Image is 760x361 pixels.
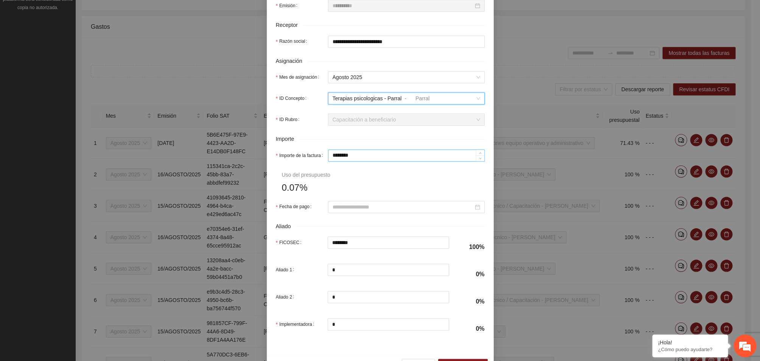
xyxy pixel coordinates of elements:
[476,156,484,161] span: Decrease Value
[276,57,308,65] span: Asignación
[276,222,296,231] span: Aliado
[276,114,303,126] label: ID Rubro:
[276,149,326,162] label: Importe de la factura:
[458,270,485,279] h4: 0%
[276,237,305,249] label: FICOSEC:
[276,71,322,83] label: Mes de asignación:
[4,207,144,233] textarea: Escriba su mensaje y pulse “Intro”
[333,95,402,101] span: Terapias psicologicas - Parral
[282,171,330,179] div: Uso del presupuesto
[658,347,722,352] p: ¿Cómo puedo ayudarte?
[282,180,308,195] span: 0.07%
[476,150,484,156] span: Increase Value
[328,319,449,330] input: Implementadora:
[276,291,297,303] label: Aliado 2:
[124,4,142,22] div: Minimizar ventana de chat en vivo
[276,36,311,48] label: Razón social:
[658,339,722,345] div: ¡Hola!
[328,264,449,275] input: Aliado 1:
[39,39,127,48] div: Chatee con nosotros ahora
[478,156,483,161] span: down
[478,151,483,155] span: up
[333,114,480,125] span: Capacitación a beneficiario
[328,237,449,248] input: FICOSEC:
[404,95,406,101] span: -
[328,291,449,303] input: Aliado 2:
[458,325,485,333] h4: 0%
[333,203,473,211] input: Fecha de pago:
[415,95,429,101] span: Parral
[276,201,315,213] label: Fecha de pago:
[276,264,297,276] label: Aliado 1:
[328,36,485,48] input: Razón social:
[458,243,485,251] h4: 100%
[276,318,317,330] label: Implementadora:
[458,297,485,306] h4: 0%
[328,150,484,161] input: Importe de la factura:
[333,2,473,10] input: Emisión:
[276,92,310,104] label: ID Concepto:
[276,21,303,30] span: Receptor
[276,135,300,143] span: Importe
[333,72,480,83] span: Agosto 2025
[44,101,104,177] span: Estamos en línea.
